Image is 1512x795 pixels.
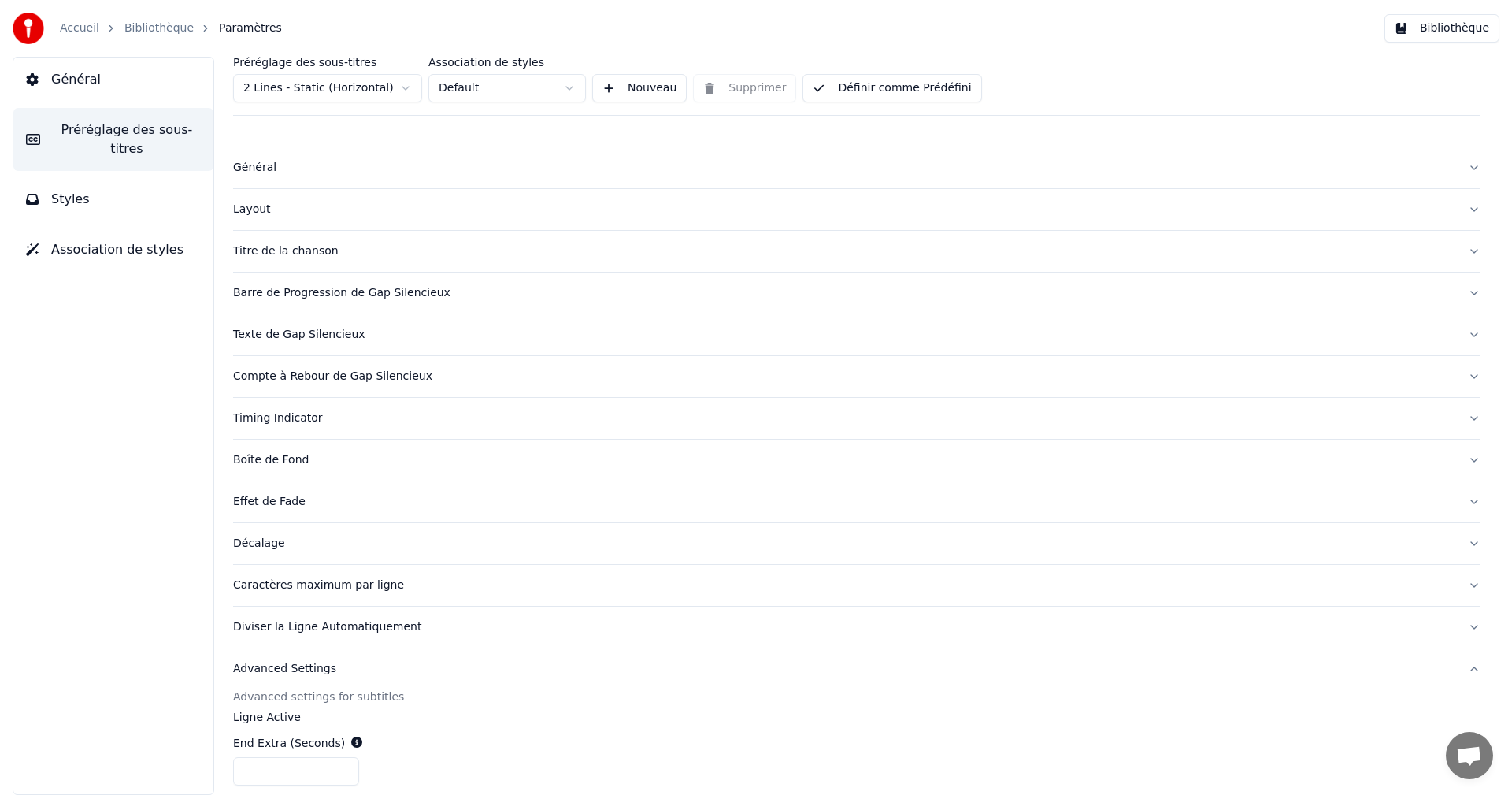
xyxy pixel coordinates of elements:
[233,565,1480,606] button: Caractères maximum par ligne
[233,711,1480,723] label: Ligne Active
[60,20,282,36] nav: breadcrumb
[1384,14,1499,43] button: Bibliothèque
[53,121,201,158] span: Préréglage des sous-titres
[233,440,1480,481] button: Boîte de Fond
[233,689,1480,705] div: Advanced settings for subtitles
[233,189,1480,230] button: Layout
[233,494,1455,510] div: Effet de Fade
[233,536,1455,552] div: Décalage
[233,369,1455,384] div: Compte à Rebour de Gap Silencieux
[51,190,90,209] span: Styles
[233,737,345,749] label: End Extra (Seconds)
[233,481,1480,522] button: Effet de Fade
[60,20,99,36] a: Accueil
[1446,732,1493,779] div: Ouvrir le chat
[233,452,1455,468] div: Boîte de Fond
[233,398,1480,439] button: Timing Indicator
[233,57,422,68] label: Préréglage des sous-titres
[802,74,981,102] button: Définir comme Prédéfini
[233,578,1455,593] div: Caractères maximum par ligne
[233,523,1480,564] button: Décalage
[13,108,213,171] button: Préréglage des sous-titres
[233,356,1480,397] button: Compte à Rebour de Gap Silencieux
[233,243,1455,259] div: Titre de la chanson
[233,231,1480,272] button: Titre de la chanson
[233,160,1455,176] div: Général
[233,648,1480,689] button: Advanced Settings
[124,20,194,36] a: Bibliothèque
[13,177,213,221] button: Styles
[592,74,687,102] button: Nouveau
[233,327,1455,343] div: Texte de Gap Silencieux
[13,13,44,44] img: youka
[233,285,1455,301] div: Barre de Progression de Gap Silencieux
[233,411,1455,426] div: Timing Indicator
[13,228,213,272] button: Association de styles
[233,147,1480,188] button: Général
[233,607,1480,648] button: Diviser la Ligne Automatiquement
[233,202,1455,217] div: Layout
[428,57,586,68] label: Association de styles
[219,20,282,36] span: Paramètres
[233,619,1455,635] div: Diviser la Ligne Automatiquement
[13,58,213,102] button: Général
[233,314,1480,355] button: Texte de Gap Silencieux
[233,661,1455,677] div: Advanced Settings
[51,240,183,259] span: Association de styles
[51,70,101,89] span: Général
[233,273,1480,314] button: Barre de Progression de Gap Silencieux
